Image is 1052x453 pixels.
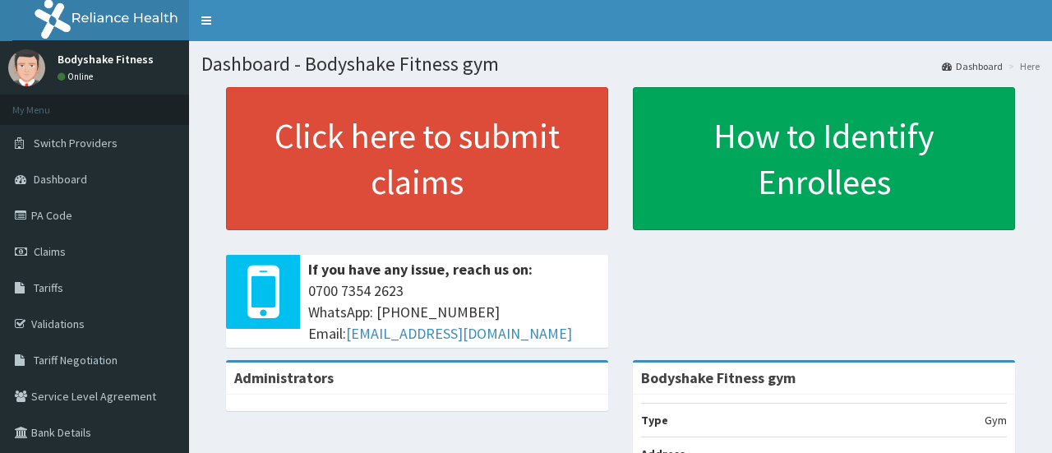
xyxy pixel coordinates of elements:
span: 0700 7354 2623 WhatsApp: [PHONE_NUMBER] Email: [308,280,600,344]
span: Dashboard [34,172,87,187]
span: Tariff Negotiation [34,353,118,367]
a: How to Identify Enrollees [633,87,1015,230]
img: User Image [8,49,45,86]
b: Type [641,413,668,428]
p: Bodyshake Fitness [58,53,154,65]
a: Click here to submit claims [226,87,608,230]
span: Claims [34,244,66,259]
span: Tariffs [34,280,63,295]
a: Online [58,71,97,82]
strong: Bodyshake Fitness gym [641,368,796,387]
span: Switch Providers [34,136,118,150]
p: Gym [985,412,1007,428]
b: If you have any issue, reach us on: [308,260,533,279]
h1: Dashboard - Bodyshake Fitness gym [201,53,1040,75]
li: Here [1004,59,1040,73]
a: Dashboard [942,59,1003,73]
a: [EMAIL_ADDRESS][DOMAIN_NAME] [346,324,572,343]
b: Administrators [234,368,334,387]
